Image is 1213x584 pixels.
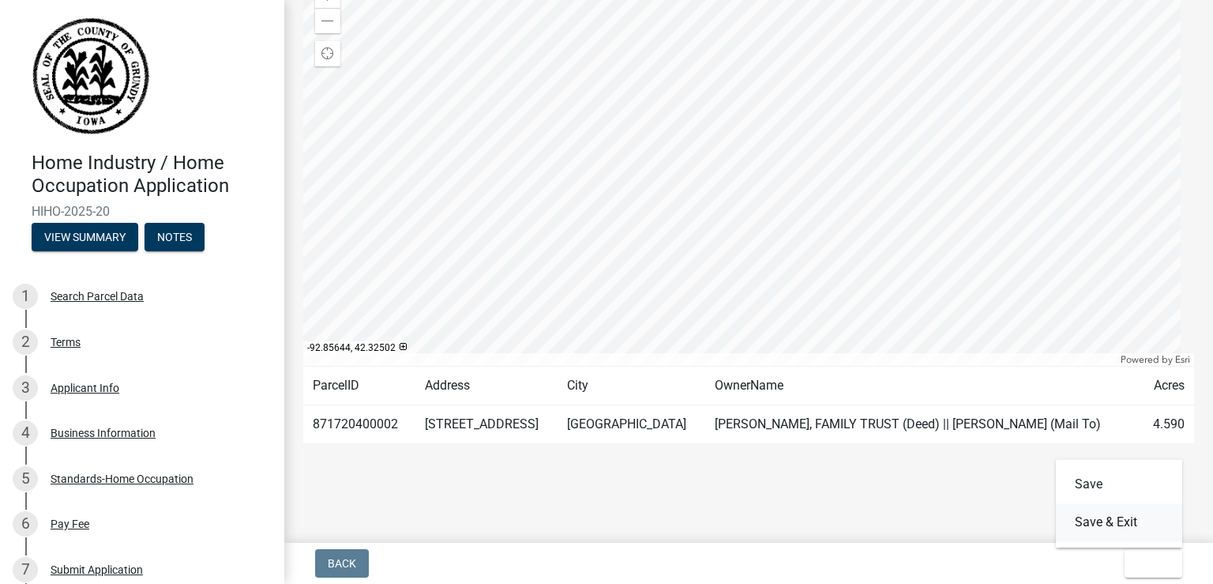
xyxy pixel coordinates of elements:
td: OwnerName [705,367,1140,405]
button: View Summary [32,223,138,251]
button: Back [315,549,369,578]
div: 7 [13,557,38,582]
div: 4 [13,420,38,446]
button: Save [1056,465,1182,503]
div: Terms [51,337,81,348]
img: Grundy County, Iowa [32,17,150,135]
button: Save & Exit [1056,503,1182,541]
td: ParcelID [303,367,415,405]
div: 5 [13,466,38,492]
div: 6 [13,511,38,537]
td: City [558,367,706,405]
span: HIHO-2025-20 [32,204,253,219]
div: Powered by [1117,353,1194,366]
div: Applicant Info [51,382,119,394]
div: Pay Fee [51,518,89,529]
wm-modal-confirm: Notes [145,232,205,244]
td: [PERSON_NAME], FAMILY TRUST (Deed) || [PERSON_NAME] (Mail To) [705,405,1140,444]
div: Standards-Home Occupation [51,473,193,484]
div: Business Information [51,428,156,439]
div: Search Parcel Data [51,291,144,302]
td: 871720400002 [303,405,415,444]
div: 3 [13,375,38,401]
td: [STREET_ADDRESS] [415,405,558,444]
td: 4.590 [1140,405,1194,444]
td: [GEOGRAPHIC_DATA] [558,405,706,444]
td: Address [415,367,558,405]
h4: Home Industry / Home Occupation Application [32,152,272,198]
div: 2 [13,330,38,355]
div: Exit [1056,459,1182,548]
div: Find my location [315,41,340,66]
button: Exit [1125,549,1182,578]
a: Esri [1175,354,1190,365]
span: Back [328,557,356,570]
div: 1 [13,284,38,309]
td: Acres [1140,367,1194,405]
button: Notes [145,223,205,251]
span: Exit [1137,557,1160,570]
div: Submit Application [51,564,143,575]
div: Zoom out [315,8,340,33]
wm-modal-confirm: Summary [32,232,138,244]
